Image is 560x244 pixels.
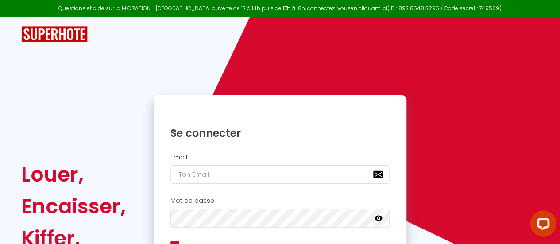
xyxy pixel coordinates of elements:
img: SuperHote logo [21,26,88,43]
div: Louer, [21,159,126,190]
h1: Se connecter [170,126,390,140]
a: en cliquant ici [351,4,387,12]
h2: Mot de passe [170,197,390,205]
iframe: LiveChat chat widget [523,207,560,244]
h2: Email [170,154,390,161]
div: Encaisser, [21,190,126,222]
input: Ton Email [170,165,390,184]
